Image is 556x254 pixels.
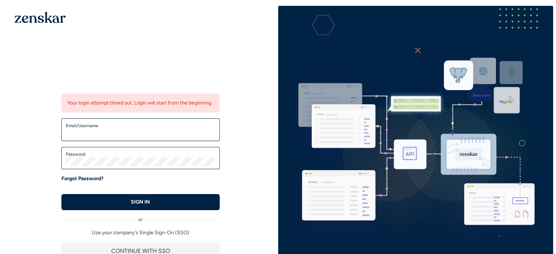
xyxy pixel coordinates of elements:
[66,123,215,129] label: Email/Username
[61,175,103,182] a: Forgot Password?
[61,210,220,223] div: or
[61,194,220,210] button: SIGN IN
[15,12,66,23] img: 1OGAJ2xQqyY4LXKgY66KYq0eOWRCkrZdAb3gUhuVAqdWPZE9SRJmCz+oDMSn4zDLXe31Ii730ItAGKgCKgCCgCikA4Av8PJUP...
[61,94,220,113] div: Your login attempt timed out. Login will start from the beginning.
[61,229,220,236] p: Use your company's Single Sign-On (SSO)
[66,151,215,157] label: Password
[131,198,150,206] p: SIGN IN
